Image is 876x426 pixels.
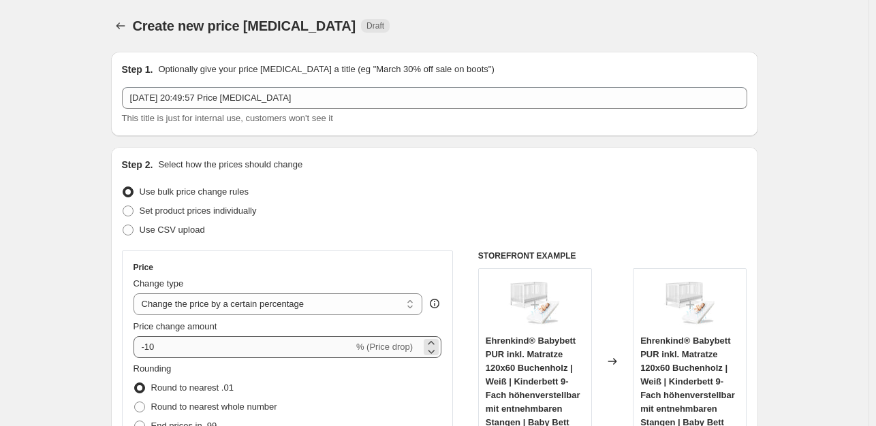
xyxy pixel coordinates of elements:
h2: Step 2. [122,158,153,171]
span: Price change amount [134,321,217,331]
span: Round to nearest whole number [151,402,277,412]
span: Change type [134,278,184,289]
img: 71sl9bB6hPL_80x.jpg [663,276,717,330]
img: 71sl9bB6hPL_80x.jpg [507,276,562,330]
input: -15 [134,336,354,358]
input: 30% off holiday sale [122,87,747,109]
div: help [428,297,441,310]
span: Round to nearest .01 [151,382,234,393]
p: Optionally give your price [MEDICAL_DATA] a title (eg "March 30% off sale on boots") [158,63,494,76]
h6: STOREFRONT EXAMPLE [478,250,747,261]
button: Price change jobs [111,16,130,35]
span: Use CSV upload [140,225,205,235]
span: Draft [366,20,384,31]
span: Rounding [134,363,172,374]
h2: Step 1. [122,63,153,76]
span: Use bulk price change rules [140,186,249,197]
h3: Price [134,262,153,273]
span: This title is just for internal use, customers won't see it [122,113,333,123]
span: Set product prices individually [140,206,257,216]
span: % (Price drop) [356,342,413,352]
span: Create new price [MEDICAL_DATA] [133,18,356,33]
p: Select how the prices should change [158,158,302,171]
